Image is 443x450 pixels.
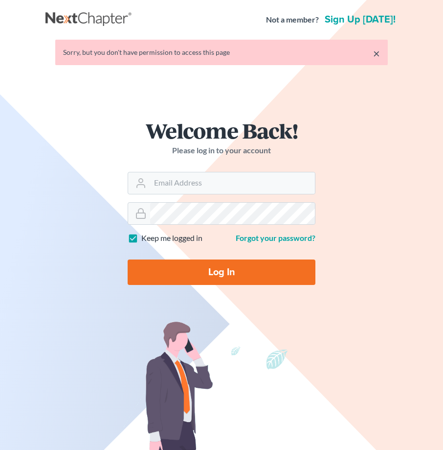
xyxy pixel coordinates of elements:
[141,233,202,244] label: Keep me logged in
[150,172,315,194] input: Email Address
[128,260,315,285] input: Log In
[128,120,315,141] h1: Welcome Back!
[323,15,398,24] a: Sign up [DATE]!
[128,145,315,156] p: Please log in to your account
[236,233,315,242] a: Forgot your password?
[63,47,380,57] div: Sorry, but you don't have permission to access this page
[266,14,319,25] strong: Not a member?
[373,47,380,59] a: ×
